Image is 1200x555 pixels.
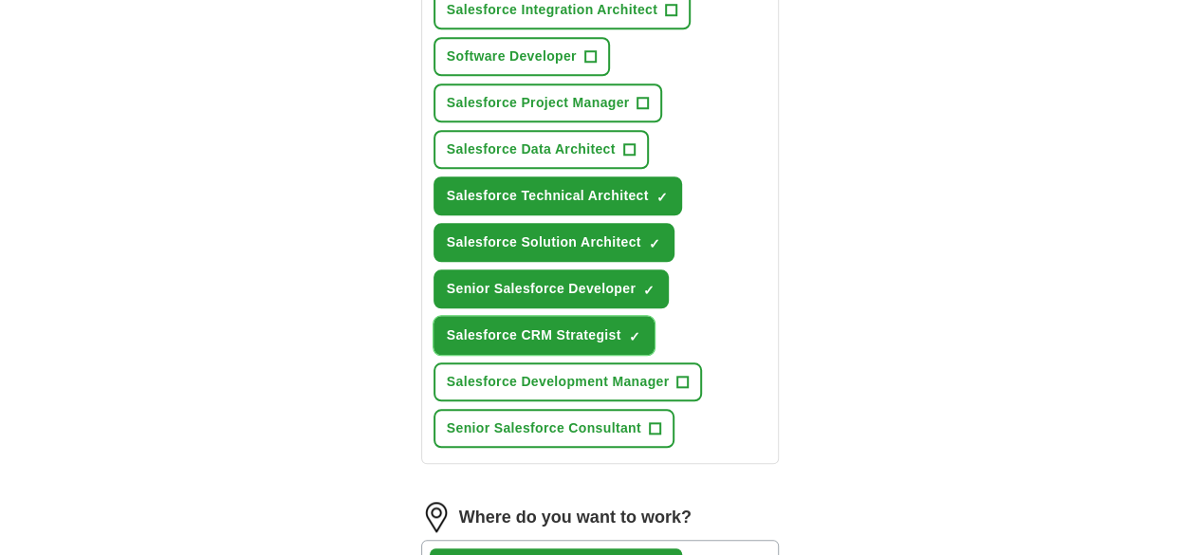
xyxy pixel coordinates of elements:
button: Salesforce Development Manager [434,362,703,401]
span: Salesforce CRM Strategist [447,325,621,345]
img: location.png [421,502,452,532]
button: Senior Salesforce Developer✓ [434,269,669,308]
button: Salesforce Technical Architect✓ [434,176,682,215]
button: Salesforce Solution Architect✓ [434,223,674,262]
span: Salesforce Project Manager [447,93,630,113]
span: Salesforce Solution Architect [447,232,641,252]
span: ✓ [643,283,655,298]
button: Software Developer [434,37,610,76]
span: ✓ [629,329,640,344]
button: Salesforce CRM Strategist✓ [434,316,655,355]
button: Salesforce Project Manager [434,83,663,122]
span: ✓ [656,190,668,205]
span: Senior Salesforce Developer [447,279,636,299]
button: Salesforce Data Architect [434,130,649,169]
label: Where do you want to work? [459,505,692,530]
span: Salesforce Technical Architect [447,186,649,206]
span: ✓ [649,236,660,251]
span: Salesforce Data Architect [447,139,616,159]
button: Senior Salesforce Consultant [434,409,674,448]
span: Senior Salesforce Consultant [447,418,641,438]
span: Software Developer [447,46,577,66]
span: Salesforce Development Manager [447,372,670,392]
